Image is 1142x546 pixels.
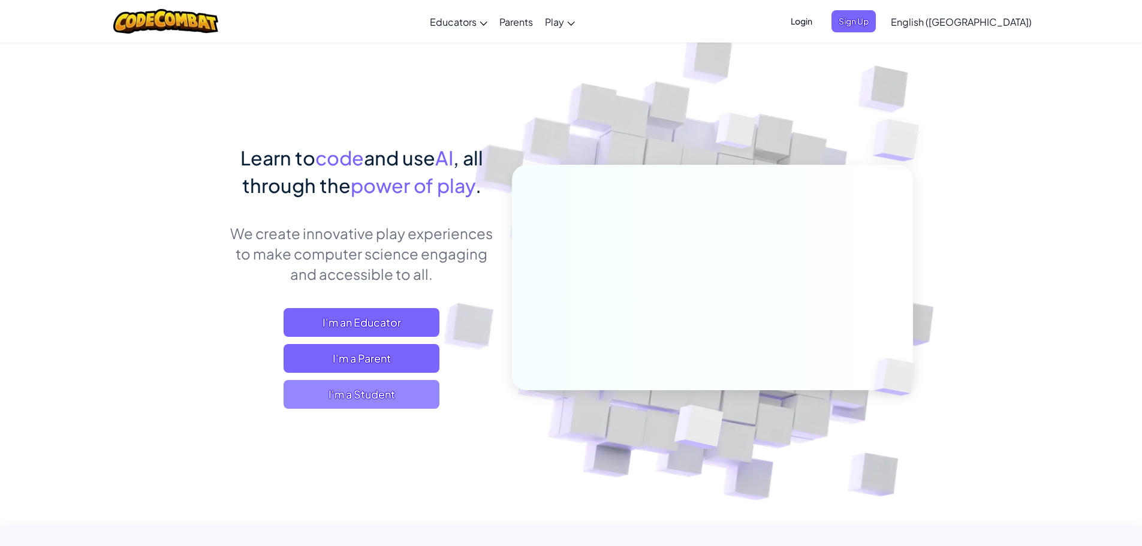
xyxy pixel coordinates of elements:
img: Overlap cubes [644,379,752,479]
img: Overlap cubes [849,90,953,191]
a: I'm a Parent [284,344,439,373]
a: I'm an Educator [284,308,439,337]
span: AI [435,146,453,170]
span: Educators [430,16,477,28]
a: English ([GEOGRAPHIC_DATA]) [885,5,1038,38]
span: code [315,146,364,170]
span: . [475,173,481,197]
span: and use [364,146,435,170]
span: English ([GEOGRAPHIC_DATA]) [891,16,1032,28]
img: Overlap cubes [854,333,944,421]
a: Educators [424,5,493,38]
button: Login [784,10,819,32]
span: Play [545,16,564,28]
button: I'm a Student [284,380,439,409]
img: CodeCombat logo [113,9,218,34]
img: Overlap cubes [693,89,779,179]
p: We create innovative play experiences to make computer science engaging and accessible to all. [230,223,494,284]
a: Parents [493,5,539,38]
span: power of play [351,173,475,197]
span: Learn to [240,146,315,170]
a: Play [539,5,581,38]
button: Sign Up [831,10,876,32]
